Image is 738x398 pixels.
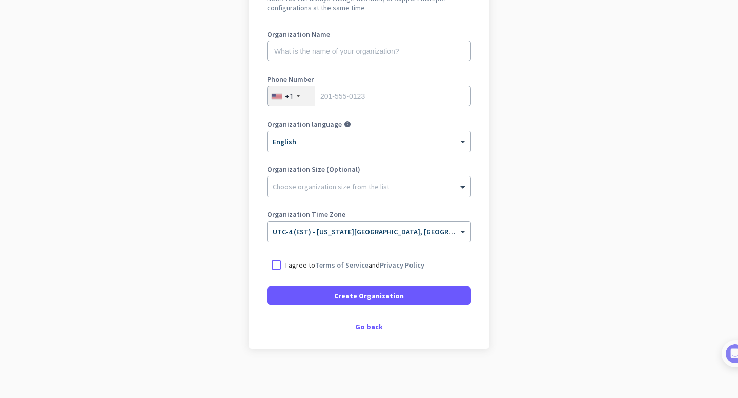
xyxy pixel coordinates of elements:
i: help [344,121,351,128]
label: Phone Number [267,76,471,83]
div: +1 [285,91,294,101]
a: Privacy Policy [380,260,424,270]
input: 201-555-0123 [267,86,471,106]
div: Go back [267,323,471,330]
button: Create Organization [267,286,471,305]
p: I agree to and [285,260,424,270]
input: What is the name of your organization? [267,41,471,61]
label: Organization language [267,121,342,128]
label: Organization Size (Optional) [267,166,471,173]
span: Create Organization [334,291,404,301]
a: Terms of Service [315,260,368,270]
label: Organization Name [267,31,471,38]
label: Organization Time Zone [267,211,471,218]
